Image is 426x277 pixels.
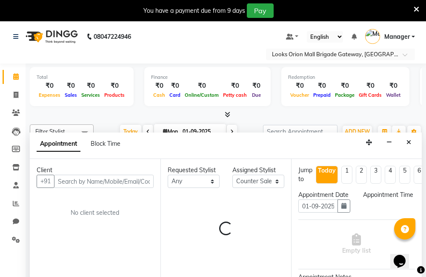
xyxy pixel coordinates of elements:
div: Redemption [288,74,403,81]
span: Voucher [288,92,311,98]
span: Services [79,92,102,98]
span: Card [167,92,183,98]
input: yyyy-mm-dd [298,199,338,213]
li: 6 [414,166,425,184]
li: 3 [370,166,381,184]
span: Gift Cards [357,92,384,98]
li: 1 [341,166,352,184]
div: ₹0 [249,81,264,91]
img: logo [22,25,80,49]
input: 2025-09-01 [180,125,223,138]
iframe: chat widget [390,243,417,268]
span: Due [250,92,263,98]
div: ₹0 [63,81,79,91]
div: ₹0 [183,81,221,91]
div: Client [37,166,154,175]
span: Filter Stylist [35,128,65,135]
div: Appointment Time [363,190,415,199]
div: ₹0 [221,81,249,91]
div: Finance [151,74,264,81]
button: ADD NEW [343,126,372,138]
span: ADD NEW [345,128,370,135]
span: Petty cash [221,92,249,98]
button: +91 [37,175,54,188]
span: Prepaid [311,92,333,98]
div: ₹0 [167,81,183,91]
div: Total [37,74,127,81]
span: Today [120,125,141,138]
div: ₹0 [384,81,403,91]
div: Appointment Date [298,190,350,199]
li: 5 [399,166,410,184]
button: Pay [247,3,274,18]
input: Search by Name/Mobile/Email/Code [54,175,154,188]
div: ₹0 [79,81,102,91]
button: Close [403,136,415,149]
div: ₹0 [288,81,311,91]
span: Expenses [37,92,63,98]
div: Jump to [298,166,312,184]
div: ₹0 [37,81,63,91]
b: 08047224946 [94,25,131,49]
div: ₹0 [311,81,333,91]
span: Mon [161,128,180,135]
span: Empty list [342,234,371,255]
div: You have a payment due from 9 days [143,6,245,15]
span: Block Time [91,140,120,147]
div: ₹0 [333,81,357,91]
span: Products [102,92,127,98]
div: No client selected [57,208,133,217]
div: ₹0 [151,81,167,91]
input: Search Appointment [263,125,337,138]
div: Assigned Stylist [232,166,284,175]
span: Manager [384,32,410,41]
span: Cash [151,92,167,98]
span: Appointment [37,136,80,152]
img: Manager [365,29,380,44]
li: 4 [385,166,396,184]
div: Today [318,166,336,175]
li: 2 [356,166,367,184]
span: Online/Custom [183,92,221,98]
div: ₹0 [357,81,384,91]
span: Package [333,92,357,98]
div: ₹0 [102,81,127,91]
span: Sales [63,92,79,98]
span: Wallet [384,92,403,98]
div: Requested Stylist [168,166,220,175]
